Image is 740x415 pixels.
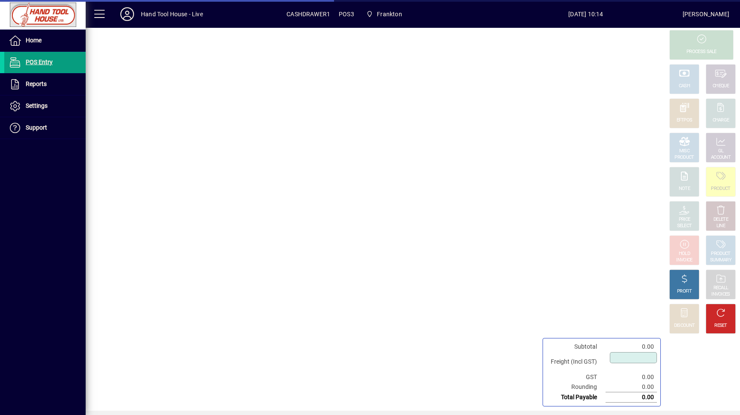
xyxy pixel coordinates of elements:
[679,186,690,192] div: NOTE
[26,102,48,109] span: Settings
[286,7,330,21] span: CASHDRAWER1
[679,251,690,257] div: HOLD
[714,323,727,329] div: RESET
[113,6,141,22] button: Profile
[606,392,657,403] td: 0.00
[677,117,692,124] div: EFTPOS
[606,372,657,382] td: 0.00
[713,216,728,223] div: DELETE
[716,223,725,229] div: LINE
[674,154,694,161] div: PRODUCT
[686,49,716,55] div: PROCESS SALE
[679,216,690,223] div: PRICE
[679,148,689,154] div: MISC
[713,83,729,89] div: CHEQUE
[363,6,406,22] span: Frankton
[674,323,695,329] div: DISCOUNT
[4,117,86,139] a: Support
[711,291,730,298] div: INVOICES
[141,7,203,21] div: Hand Tool House - Live
[546,342,606,352] td: Subtotal
[546,352,606,372] td: Freight (Incl GST)
[546,392,606,403] td: Total Payable
[4,30,86,51] a: Home
[677,223,692,229] div: SELECT
[4,74,86,95] a: Reports
[679,83,690,89] div: CASH
[713,285,728,291] div: RECALL
[26,80,47,87] span: Reports
[489,7,683,21] span: [DATE] 10:14
[546,382,606,392] td: Rounding
[26,124,47,131] span: Support
[677,288,692,295] div: PROFIT
[339,7,354,21] span: POS3
[711,154,731,161] div: ACCOUNT
[546,372,606,382] td: GST
[683,7,729,21] div: [PERSON_NAME]
[710,257,731,264] div: SUMMARY
[4,95,86,117] a: Settings
[26,37,42,44] span: Home
[711,186,730,192] div: PRODUCT
[606,342,657,352] td: 0.00
[26,59,53,65] span: POS Entry
[713,117,729,124] div: CHARGE
[711,251,730,257] div: PRODUCT
[676,257,692,264] div: INVOICE
[606,382,657,392] td: 0.00
[377,7,402,21] span: Frankton
[718,148,724,154] div: GL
